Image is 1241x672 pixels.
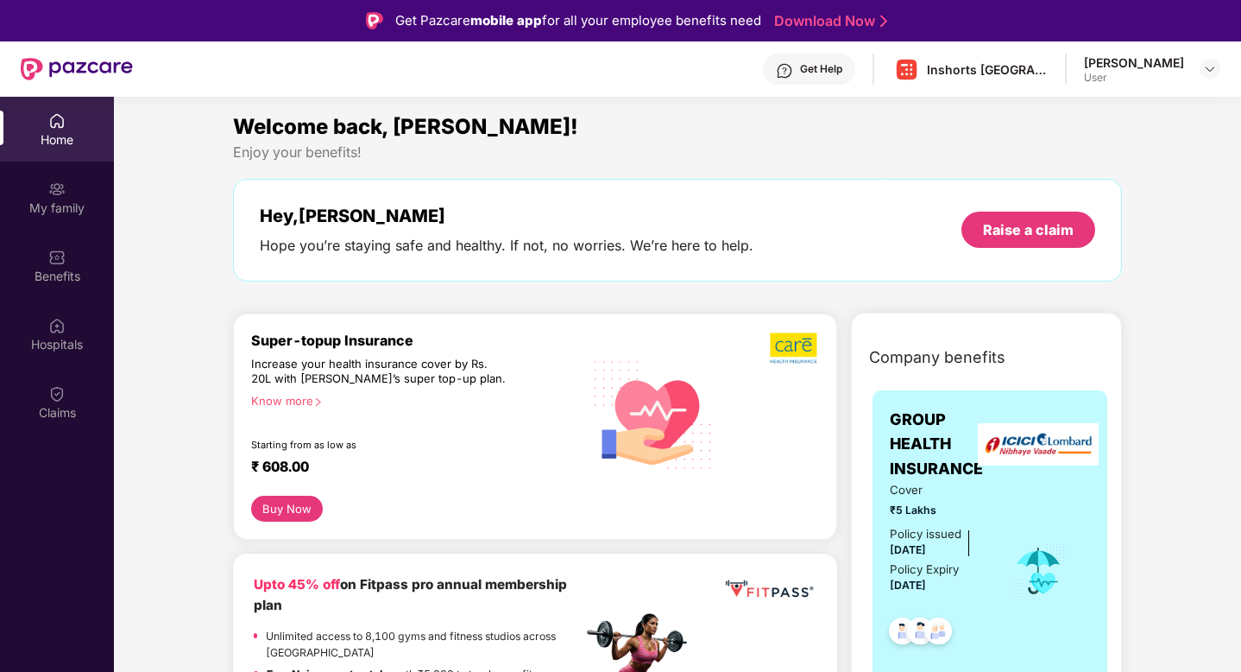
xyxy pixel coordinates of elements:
[233,114,578,139] span: Welcome back, [PERSON_NAME]!
[983,220,1074,239] div: Raise a claim
[869,346,1005,370] span: Company benefits
[881,612,923,655] img: svg+xml;base64,PHN2ZyB4bWxucz0iaHR0cDovL3d3dy53My5vcmcvMjAwMC9zdmciIHdpZHRoPSI0OC45NDMiIGhlaWdodD...
[894,57,919,82] img: Inshorts%20Logo.png
[890,579,926,592] span: [DATE]
[890,543,926,556] span: [DATE]
[251,496,323,522] button: Buy Now
[1084,71,1184,85] div: User
[395,10,761,31] div: Get Pazcare for all your employee benefits need
[254,576,567,613] b: on Fitpass pro annual membership plan
[251,394,572,406] div: Know more
[890,525,961,543] div: Policy issued
[48,112,66,130] img: svg+xml;base64,PHN2ZyBpZD0iSG9tZSIgeG1sbnM9Imh0dHA6Ly93d3cudzMub3JnLzIwMDAvc3ZnIiB3aWR0aD0iMjAiIG...
[927,61,1048,78] div: Inshorts [GEOGRAPHIC_DATA] Advertising And Services Private Limited
[917,612,960,655] img: svg+xml;base64,PHN2ZyB4bWxucz0iaHR0cDovL3d3dy53My5vcmcvMjAwMC9zdmciIHdpZHRoPSI0OC45NDMiIGhlaWdodD...
[366,12,383,29] img: Logo
[313,397,323,407] span: right
[770,332,819,365] img: b5dec4f62d2307b9de63beb79f102df3.png
[800,62,842,76] div: Get Help
[266,628,582,662] p: Unlimited access to 8,100 gyms and fitness studios across [GEOGRAPHIC_DATA]
[1203,62,1217,76] img: svg+xml;base64,PHN2ZyBpZD0iRHJvcGRvd24tMzJ4MzIiIHhtbG5zPSJodHRwOi8vd3d3LnczLm9yZy8yMDAwL3N2ZyIgd2...
[251,357,508,387] div: Increase your health insurance cover by Rs. 20L with [PERSON_NAME]’s super top-up plan.
[254,576,340,593] b: Upto 45% off
[251,332,583,349] div: Super-topup Insurance
[880,12,887,30] img: Stroke
[233,143,1123,162] div: Enjoy your benefits!
[251,458,565,479] div: ₹ 608.00
[774,12,882,30] a: Download Now
[890,481,987,499] span: Cover
[899,612,942,655] img: svg+xml;base64,PHN2ZyB4bWxucz0iaHR0cDovL3d3dy53My5vcmcvMjAwMC9zdmciIHdpZHRoPSI0OC45NDMiIGhlaWdodD...
[260,237,753,255] div: Hope you’re staying safe and healthy. If not, no worries. We’re here to help.
[890,561,959,579] div: Policy Expiry
[1084,54,1184,71] div: [PERSON_NAME]
[48,317,66,334] img: svg+xml;base64,PHN2ZyBpZD0iSG9zcGl0YWxzIiB4bWxucz0iaHR0cDovL3d3dy53My5vcmcvMjAwMC9zdmciIHdpZHRoPS...
[776,62,793,79] img: svg+xml;base64,PHN2ZyBpZD0iSGVscC0zMngzMiIgeG1sbnM9Imh0dHA6Ly93d3cudzMub3JnLzIwMDAvc3ZnIiB3aWR0aD...
[978,423,1099,466] img: insurerLogo
[48,181,66,198] img: svg+xml;base64,PHN2ZyB3aWR0aD0iMjAiIGhlaWdodD0iMjAiIHZpZXdCb3g9IjAgMCAyMCAyMCIgZmlsbD0ibm9uZSIgeG...
[1011,542,1067,599] img: icon
[470,12,542,29] strong: mobile app
[722,574,816,604] img: fppp.png
[48,385,66,403] img: svg+xml;base64,PHN2ZyBpZD0iQ2xhaW0iIHhtbG5zPSJodHRwOi8vd3d3LnczLm9yZy8yMDAwL3N2ZyIgd2lkdGg9IjIwIi...
[251,439,509,451] div: Starting from as low as
[890,408,987,481] span: GROUP HEALTH INSURANCE
[48,249,66,266] img: svg+xml;base64,PHN2ZyBpZD0iQmVuZWZpdHMiIHhtbG5zPSJodHRwOi8vd3d3LnczLm9yZy8yMDAwL3N2ZyIgd2lkdGg9Ij...
[260,206,753,226] div: Hey, [PERSON_NAME]
[583,341,725,485] img: svg+xml;base64,PHN2ZyB4bWxucz0iaHR0cDovL3d3dy53My5vcmcvMjAwMC9zdmciIHhtbG5zOnhsaW5rPSJodHRwOi8vd3...
[890,502,987,518] span: ₹5 Lakhs
[21,58,133,80] img: New Pazcare Logo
